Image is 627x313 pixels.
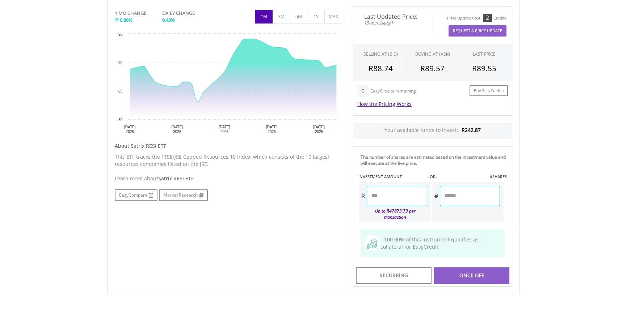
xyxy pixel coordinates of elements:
[313,125,325,134] text: [DATE] 2025
[470,85,508,97] a: Buy EasyCredits
[370,89,416,95] div: EasyCredits remaining
[428,174,437,180] label: -OR-
[357,100,412,107] a: How the Pricing Works
[358,174,402,180] label: INVESTMENT AMOUNT
[356,267,432,284] div: Recurring
[266,125,278,134] text: [DATE] 2025
[472,63,496,73] span: R89.55
[353,123,512,139] div: Your available funds to invest:
[449,25,506,37] button: Request A Price Update
[361,154,509,166] div: The number of shares are estimated based on the investment value and will execute at the live price.
[493,16,506,21] div: Credits
[359,20,427,26] span: 15-min. Delay*
[380,236,479,250] span: 100.00% of this instrument qualifies as collateral for EasyCredit.
[159,189,208,201] a: Market Research
[483,14,492,22] div: 2
[124,125,136,134] text: [DATE] 2025
[462,127,481,133] span: R242.87
[118,89,123,93] text: 85
[120,17,132,23] span: 0.86%
[115,30,342,139] svg: Interactive chart
[118,118,123,122] text: 80
[307,10,325,23] button: 1Y
[115,175,342,182] div: Learn more about
[219,125,230,134] text: [DATE] 2025
[359,186,367,206] div: R
[447,16,481,21] div: Price Update Cost:
[115,153,342,168] p: This ETF tracks the FTSE/JSE Capped Resources 10 Index, which consists of the 10 largest resource...
[255,10,273,23] button: 1M
[115,142,342,150] h5: About Satrix RESI ETF
[115,10,146,17] div: 1 MO CHANGE
[359,206,427,222] div: Up to R47873.73 per transaction
[158,175,194,182] span: Satrix RESI ETF
[162,10,219,17] div: DAILY CHANGE
[162,17,175,23] span: 0.43%
[118,33,123,37] text: 95
[420,63,445,73] span: R89.57
[432,186,440,206] div: #
[324,10,342,23] button: MAX
[415,51,450,57] span: BUYING AT (ASK)
[490,174,507,180] label: #SHARES
[473,51,496,57] div: LAST PRICE
[369,63,393,73] span: R88.74
[367,239,377,249] img: collateral-qualifying-green.svg
[290,10,307,23] button: 6M
[118,61,123,65] text: 90
[357,85,369,97] div: 0
[115,189,157,201] a: EasyCompare
[115,30,342,139] div: Chart. Highcharts interactive chart.
[172,125,183,134] text: [DATE] 2025
[359,14,427,20] span: Last Updated Price:
[434,267,509,284] div: Once Off
[272,10,290,23] button: 3M
[363,51,398,57] div: SELLING AT (BID)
